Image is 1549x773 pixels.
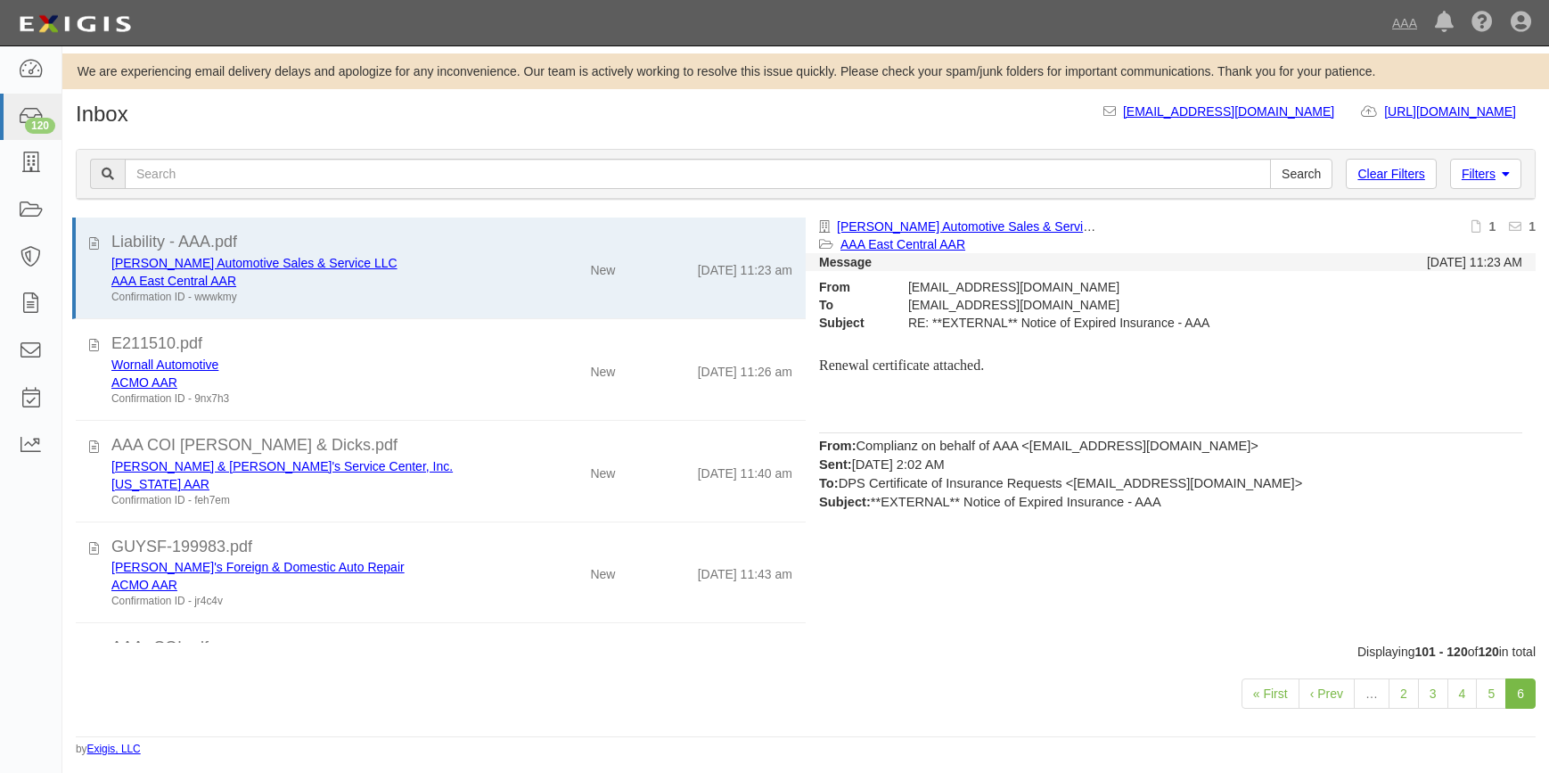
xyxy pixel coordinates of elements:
[111,434,792,457] div: AAA COI Connie & Dicks.pdf
[590,457,615,482] div: New
[840,237,965,251] a: AAA East Central AAR
[1384,104,1536,119] a: [URL][DOMAIN_NAME]
[111,576,497,594] div: ACMO AAR
[590,356,615,381] div: New
[111,477,209,491] a: [US_STATE] AAR
[125,159,1271,189] input: Search
[111,536,792,559] div: GUYSF-199983.pdf
[698,457,792,482] div: [DATE] 11:40 am
[76,103,128,126] h1: Inbox
[895,296,1340,314] div: agreement-cteran@ace.complianz.com
[698,558,792,583] div: [DATE] 11:43 am
[837,219,1123,234] a: [PERSON_NAME] Automotive Sales & Service LLC
[111,333,792,356] div: E211510.pdf
[819,439,1302,509] span: Complianz on behalf of AAA <[EMAIL_ADDRESS][DOMAIN_NAME]> [DATE] 2:02 AM DPS Certificate of Insur...
[1270,159,1332,189] input: Search
[698,356,792,381] div: [DATE] 11:26 am
[111,256,397,270] a: [PERSON_NAME] Automotive Sales & Service LLC
[1123,104,1334,119] a: [EMAIL_ADDRESS][DOMAIN_NAME]
[1415,645,1468,659] b: 101 - 120
[1505,678,1536,709] a: 6
[1427,253,1522,271] div: [DATE] 11:23 AM
[111,375,177,390] a: ACMO AAR
[1299,678,1355,709] a: ‹ Prev
[1476,678,1506,709] a: 5
[1450,159,1521,189] a: Filters
[590,558,615,583] div: New
[111,459,453,473] a: [PERSON_NAME] & [PERSON_NAME]'s Service Center, Inc.
[806,296,895,314] strong: To
[25,118,55,134] div: 120
[1418,678,1448,709] a: 3
[819,457,852,472] b: Sent:
[111,637,792,660] div: AAA- COI.pdf
[111,374,497,391] div: ACMO AAR
[806,314,895,332] strong: Subject
[87,743,141,755] a: Exigis, LLC
[111,493,497,508] div: Confirmation ID - feh7em
[13,8,136,40] img: logo-5460c22ac91f19d4615b14bd174203de0afe785f0fc80cf4dbbc73dc1793850b.png
[1529,219,1536,234] b: 1
[111,254,497,272] div: Lavery Automotive Sales & Service LLC
[819,495,871,509] b: Subject:
[76,742,141,757] small: by
[111,358,218,372] a: Wornall Automotive
[111,558,497,576] div: Guy's Foreign & Domestic Auto Repair
[1447,678,1478,709] a: 4
[1478,645,1498,659] b: 120
[111,391,497,407] div: Confirmation ID - 9nx7h3
[819,476,839,490] b: To:
[62,643,1549,661] div: Displaying of in total
[111,594,497,609] div: Confirmation ID - jr4c4v
[819,439,856,453] span: From:
[1488,219,1496,234] b: 1
[1389,678,1419,709] a: 2
[806,278,895,296] strong: From
[1354,678,1389,709] a: …
[1346,159,1436,189] a: Clear Filters
[111,560,405,574] a: [PERSON_NAME]'s Foreign & Domestic Auto Repair
[819,255,872,269] strong: Message
[111,356,497,374] div: Wornall Automotive
[111,475,497,493] div: California AAR
[895,278,1340,296] div: [EMAIL_ADDRESS][DOMAIN_NAME]
[698,254,792,279] div: [DATE] 11:23 am
[62,62,1549,80] div: We are experiencing email delivery delays and apologize for any inconvenience. Our team is active...
[111,290,497,305] div: Confirmation ID - wwwkmy
[111,272,497,290] div: AAA East Central AAR
[1383,5,1426,41] a: AAA
[895,314,1340,332] div: RE: **EXTERNAL** Notice of Expired Insurance - AAA
[111,231,792,254] div: Liability - AAA.pdf
[111,457,497,475] div: Connie & Dick's Service Center, Inc.
[819,358,984,373] span: Renewal certificate attached.
[111,274,236,288] a: AAA East Central AAR
[1471,12,1493,34] i: Help Center - Complianz
[590,254,615,279] div: New
[1242,678,1299,709] a: « First
[111,578,177,592] a: ACMO AAR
